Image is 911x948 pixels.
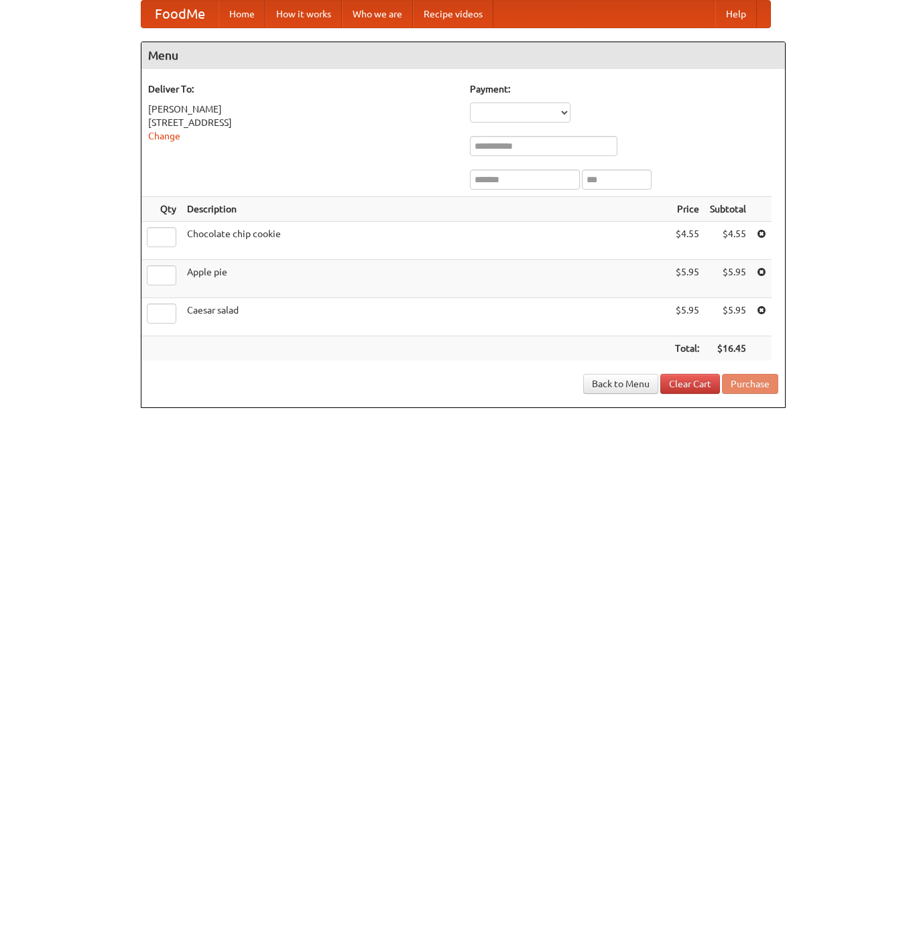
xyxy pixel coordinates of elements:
[670,197,705,222] th: Price
[705,222,751,260] td: $4.55
[182,197,670,222] th: Description
[670,298,705,336] td: $5.95
[705,336,751,361] th: $16.45
[722,374,778,394] button: Purchase
[705,260,751,298] td: $5.95
[141,197,182,222] th: Qty
[705,298,751,336] td: $5.95
[413,1,493,27] a: Recipe videos
[715,1,757,27] a: Help
[141,42,785,69] h4: Menu
[342,1,413,27] a: Who we are
[141,1,219,27] a: FoodMe
[670,260,705,298] td: $5.95
[470,82,778,96] h5: Payment:
[670,336,705,361] th: Total:
[182,222,670,260] td: Chocolate chip cookie
[148,116,457,129] div: [STREET_ADDRESS]
[660,374,720,394] a: Clear Cart
[265,1,342,27] a: How it works
[148,82,457,96] h5: Deliver To:
[219,1,265,27] a: Home
[182,298,670,336] td: Caesar salad
[148,103,457,116] div: [PERSON_NAME]
[670,222,705,260] td: $4.55
[705,197,751,222] th: Subtotal
[148,131,180,141] a: Change
[182,260,670,298] td: Apple pie
[583,374,658,394] a: Back to Menu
